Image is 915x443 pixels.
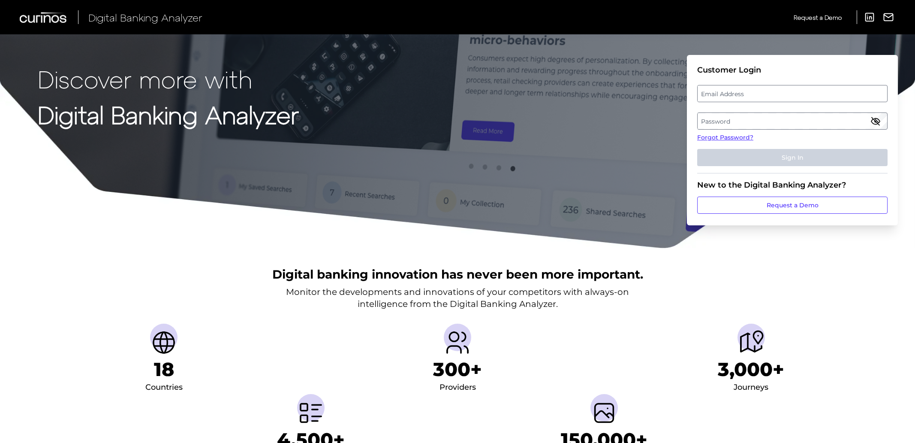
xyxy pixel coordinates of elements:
img: Journeys [737,329,765,356]
a: Request a Demo [697,197,888,214]
div: Journeys [734,381,768,394]
div: Customer Login [697,65,888,75]
p: Discover more with [38,65,299,92]
p: Monitor the developments and innovations of your competitors with always-on intelligence from the... [286,286,629,310]
img: Screenshots [590,399,618,427]
img: Countries [150,329,178,356]
a: Request a Demo [794,10,842,24]
h1: 18 [154,358,174,381]
img: Metrics [297,399,325,427]
strong: Digital Banking Analyzer [38,100,299,129]
a: Forgot Password? [697,133,888,142]
label: Email Address [698,86,887,101]
h2: Digital banking innovation has never been more important. [272,266,643,282]
span: Request a Demo [794,14,842,21]
button: Sign In [697,149,888,166]
div: Countries [145,381,183,394]
label: Password [698,113,887,129]
div: New to the Digital Banking Analyzer? [697,180,888,190]
img: Curinos [20,12,68,23]
img: Providers [444,329,471,356]
h1: 3,000+ [718,358,784,381]
span: Digital Banking Analyzer [88,11,202,24]
div: Providers [439,381,476,394]
h1: 300+ [433,358,482,381]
